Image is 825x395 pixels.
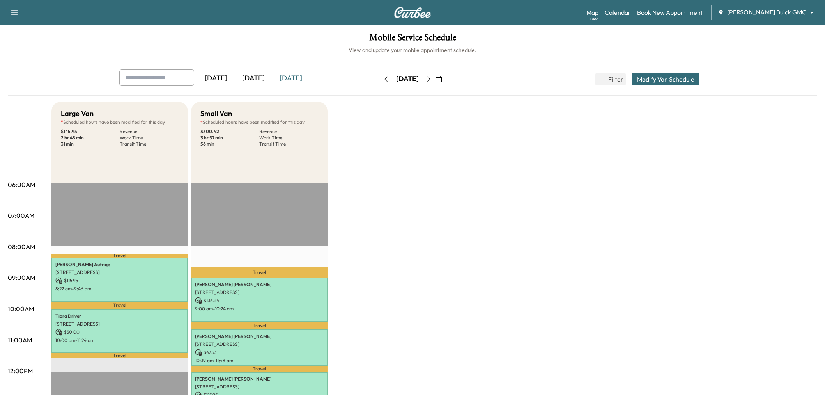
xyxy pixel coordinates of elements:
p: Work Time [259,135,318,141]
p: 8:22 am - 9:46 am [55,286,184,292]
p: 09:00AM [8,273,35,282]
a: Calendar [605,8,631,17]
button: Modify Van Schedule [632,73,699,85]
p: [STREET_ADDRESS] [55,269,184,276]
p: 06:00AM [8,180,35,189]
p: $ 145.95 [61,128,120,135]
p: 31 min [61,141,120,147]
div: [DATE] [235,69,272,87]
p: 10:00 am - 11:24 am [55,337,184,343]
p: $ 30.00 [55,329,184,336]
h1: Mobile Service Schedule [8,33,817,46]
p: [PERSON_NAME] Autriqe [55,262,184,268]
span: [PERSON_NAME] Buick GMC [727,8,806,17]
p: [STREET_ADDRESS] [55,321,184,327]
p: [PERSON_NAME] [PERSON_NAME] [195,376,324,382]
p: [STREET_ADDRESS] [195,384,324,390]
p: 10:00AM [8,304,34,313]
p: 3 hr 57 min [200,135,259,141]
p: Travel [51,353,188,358]
p: Tiara Driver [55,313,184,319]
div: [DATE] [396,74,419,84]
p: 56 min [200,141,259,147]
button: Filter [595,73,626,85]
p: Travel [191,322,328,329]
p: $ 300.42 [200,128,259,135]
p: [PERSON_NAME] [PERSON_NAME] [195,281,324,288]
h5: Small Van [200,108,232,119]
p: Work Time [120,135,179,141]
p: $ 136.94 [195,297,324,304]
p: [PERSON_NAME] [PERSON_NAME] [195,333,324,340]
p: Transit Time [120,141,179,147]
p: 10:39 am - 11:48 am [195,358,324,364]
p: [STREET_ADDRESS] [195,341,324,347]
p: Travel [191,366,328,372]
p: Revenue [259,128,318,135]
p: 11:00AM [8,335,32,345]
div: [DATE] [197,69,235,87]
p: Travel [51,302,188,309]
p: $ 115.95 [55,277,184,284]
p: Revenue [120,128,179,135]
div: Beta [590,16,598,22]
p: 07:00AM [8,211,34,220]
p: 9:00 am - 10:24 am [195,306,324,312]
a: MapBeta [586,8,598,17]
div: [DATE] [272,69,310,87]
a: Book New Appointment [637,8,703,17]
p: Scheduled hours have been modified for this day [200,119,318,125]
p: 2 hr 48 min [61,135,120,141]
p: Scheduled hours have been modified for this day [61,119,179,125]
p: 08:00AM [8,242,35,251]
p: [STREET_ADDRESS] [195,289,324,295]
p: Travel [191,267,328,278]
span: Filter [608,75,622,84]
p: $ 47.53 [195,349,324,356]
p: 12:00PM [8,366,33,375]
p: Travel [51,254,188,257]
h6: View and update your mobile appointment schedule. [8,46,817,54]
p: Transit Time [259,141,318,147]
img: Curbee Logo [394,7,431,18]
h5: Large Van [61,108,94,119]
